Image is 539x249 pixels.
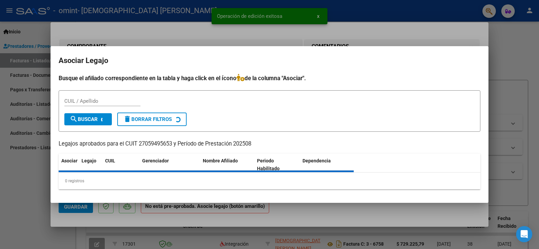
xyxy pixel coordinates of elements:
[303,158,331,163] span: Dependencia
[105,158,115,163] span: CUIL
[200,154,254,176] datatable-header-cell: Nombre Afiliado
[70,115,78,123] mat-icon: search
[64,113,112,125] button: Buscar
[123,116,172,122] span: Borrar Filtros
[70,116,98,122] span: Buscar
[79,154,102,176] datatable-header-cell: Legajo
[59,173,480,189] div: 0 registros
[203,158,238,163] span: Nombre Afiliado
[139,154,200,176] datatable-header-cell: Gerenciador
[117,113,187,126] button: Borrar Filtros
[142,158,169,163] span: Gerenciador
[300,154,354,176] datatable-header-cell: Dependencia
[59,74,480,83] h4: Busque el afiliado correspondiente en la tabla y haga click en el ícono de la columna "Asociar".
[516,226,532,242] div: Open Intercom Messenger
[254,154,300,176] datatable-header-cell: Periodo Habilitado
[123,115,131,123] mat-icon: delete
[59,54,480,67] h2: Asociar Legajo
[59,154,79,176] datatable-header-cell: Asociar
[102,154,139,176] datatable-header-cell: CUIL
[61,158,77,163] span: Asociar
[59,140,480,148] p: Legajos aprobados para el CUIT 27059495653 y Período de Prestación 202508
[257,158,280,171] span: Periodo Habilitado
[82,158,96,163] span: Legajo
